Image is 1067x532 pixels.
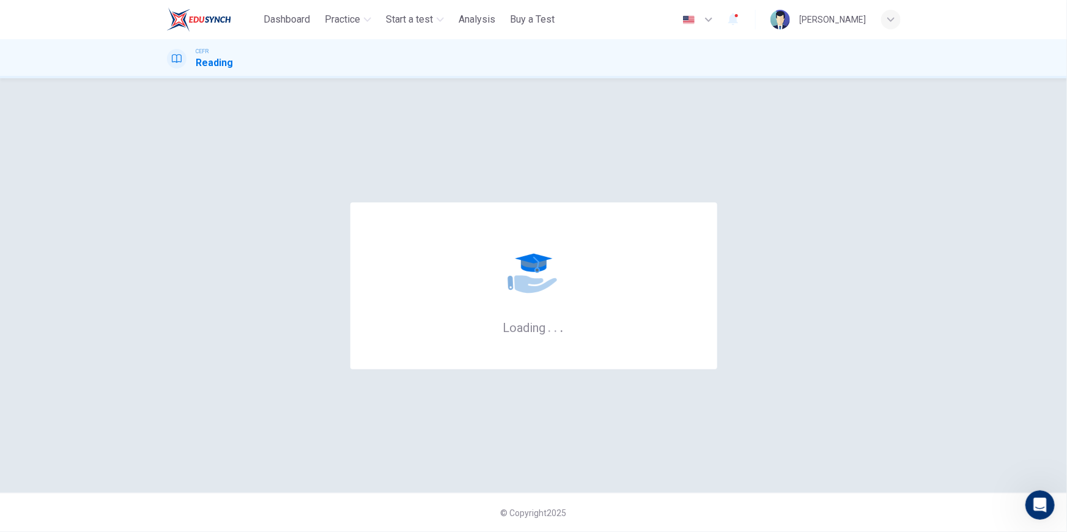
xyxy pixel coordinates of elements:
div: Profile image for KatherineIf you log out and log back in you should see your test and practice m... [13,225,232,270]
span: Practice [325,12,360,27]
div: Close [210,20,232,42]
button: Practice [320,9,376,31]
div: [PERSON_NAME] [54,248,125,260]
img: en [681,15,696,24]
button: Start a test [381,9,449,31]
img: Profile image for Katherine [25,235,50,260]
button: Analysis [454,9,500,31]
span: Search for help [25,341,99,354]
h6: . [554,316,558,336]
div: CEFR Level Test Structure and Scoring System [18,364,227,400]
span: If you log out and log back in you should see your test and practice materials [54,236,386,246]
img: ELTC logo [167,7,231,32]
div: AI Agent and team can help [25,300,185,313]
div: Ask a questionAI Agent and team can helpProfile image for Fin [12,277,232,323]
button: Buy a Test [505,9,559,31]
span: Buy a Test [510,12,555,27]
button: Messages [81,382,163,430]
span: Start a test [386,12,433,27]
h6: Loading [503,319,564,335]
button: Search for help [18,335,227,360]
span: Help [194,412,213,421]
iframe: Intercom live chat [1025,490,1055,520]
button: Dashboard [259,9,315,31]
img: Profile image for Fin [190,293,205,308]
p: Hey [PERSON_NAME]. Welcome to EduSynch! [24,87,220,170]
h6: . [560,316,564,336]
div: • [DATE] [128,248,162,260]
span: Dashboard [264,12,310,27]
span: © Copyright 2025 [501,508,567,518]
span: CEFR [196,47,209,56]
div: CEFR Level Test Structure and Scoring System [25,369,205,395]
div: Ask a question [25,287,185,300]
span: Home [27,412,54,421]
a: ELTC logo [167,7,259,32]
h6: . [548,316,552,336]
p: How can we help? [24,170,220,191]
img: Profile picture [770,10,790,29]
div: Recent messageProfile image for KatherineIf you log out and log back in you should see your test ... [12,207,232,271]
div: Recent message [25,217,220,230]
button: Help [163,382,245,430]
span: Analysis [459,12,495,27]
span: Messages [102,412,144,421]
h1: Reading [196,56,234,70]
div: [PERSON_NAME] [800,12,866,27]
